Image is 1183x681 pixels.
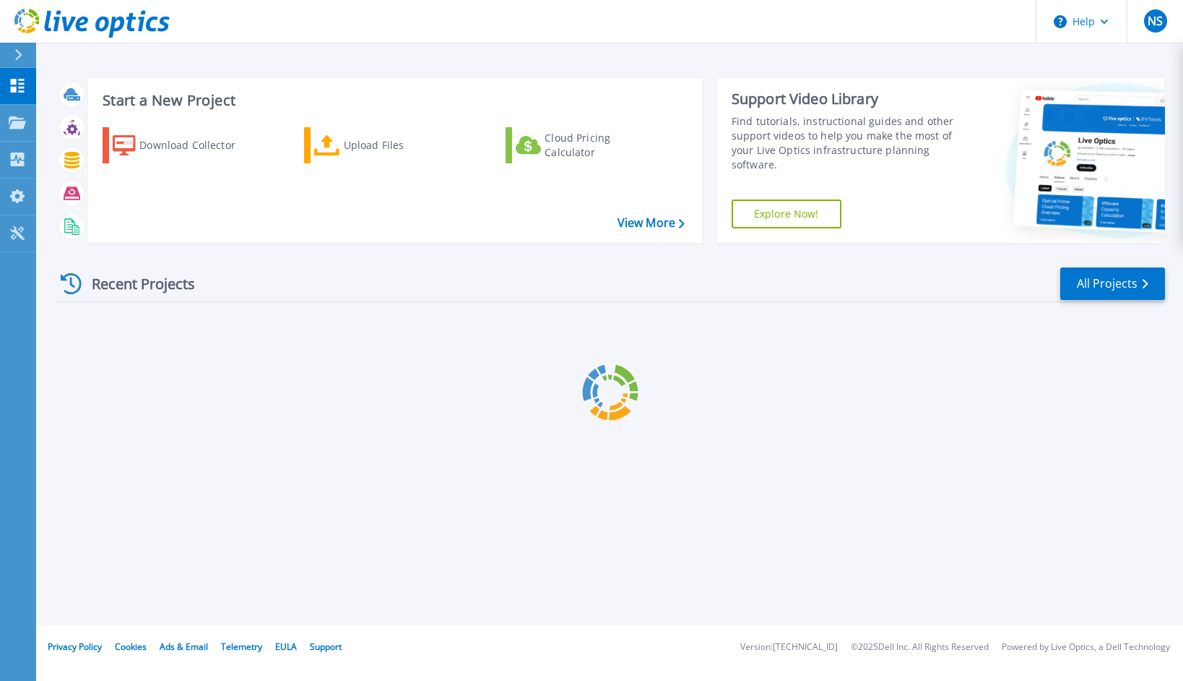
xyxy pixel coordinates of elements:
a: All Projects [1060,267,1165,300]
a: View More [617,216,685,230]
div: Find tutorials, instructional guides and other support videos to help you make the most of your L... [732,114,958,172]
li: © 2025 Dell Inc. All Rights Reserved [851,643,989,652]
div: Cloud Pricing Calculator [545,131,660,160]
a: Upload Files [304,127,465,163]
a: Privacy Policy [48,641,102,653]
a: Support [310,641,342,653]
li: Version: [TECHNICAL_ID] [740,643,838,652]
a: Ads & Email [160,641,208,653]
a: Cloud Pricing Calculator [506,127,667,163]
div: Upload Files [344,131,459,160]
li: Powered by Live Optics, a Dell Technology [1002,643,1170,652]
div: Recent Projects [56,266,214,301]
a: Download Collector [103,127,264,163]
a: Explore Now! [732,200,841,228]
a: Telemetry [221,641,262,653]
h3: Start a New Project [103,93,684,108]
div: Download Collector [139,131,255,160]
div: Support Video Library [732,90,958,108]
span: NS [1148,15,1163,27]
a: Cookies [115,641,147,653]
a: EULA [275,641,297,653]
